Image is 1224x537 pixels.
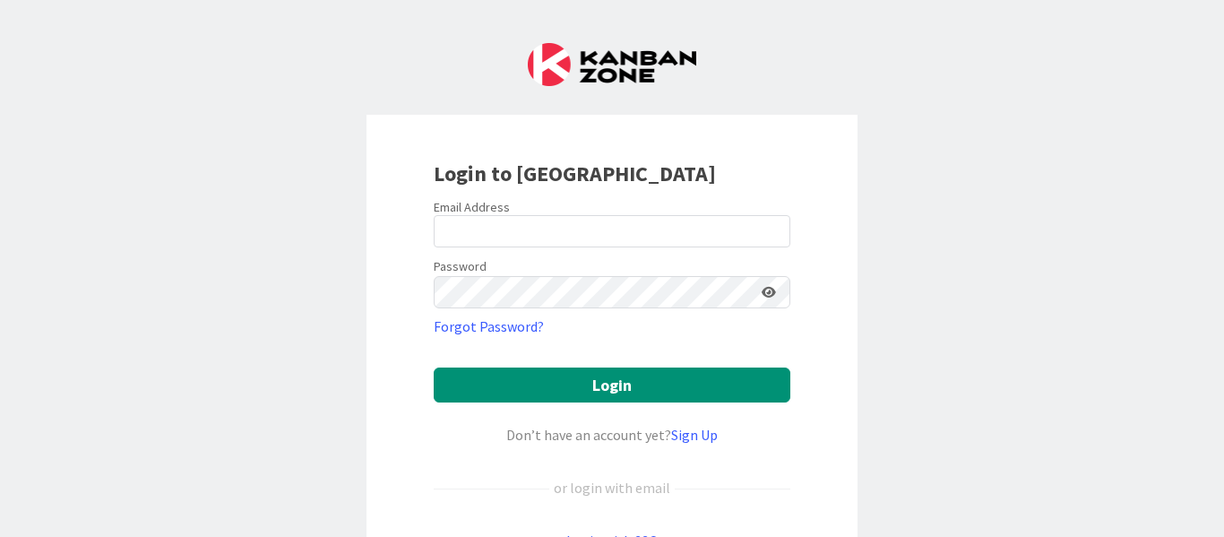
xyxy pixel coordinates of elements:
div: or login with email [549,477,675,498]
label: Password [434,257,487,276]
label: Email Address [434,199,510,215]
b: Login to [GEOGRAPHIC_DATA] [434,160,716,187]
button: Login [434,368,790,403]
div: Don’t have an account yet? [434,424,790,446]
a: Forgot Password? [434,316,544,337]
img: Kanban Zone [528,43,696,86]
a: Sign Up [671,426,718,444]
